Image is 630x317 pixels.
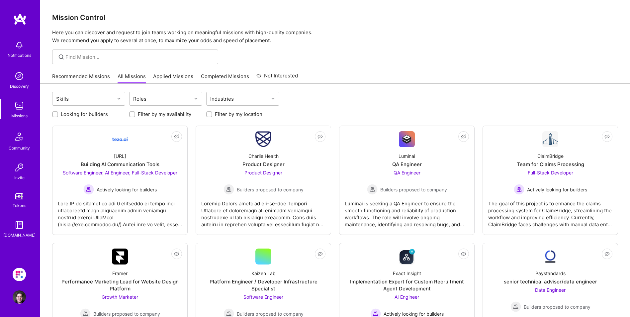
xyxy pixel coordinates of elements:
[224,184,234,195] img: Builders proposed to company
[237,186,304,193] span: Builders proposed to company
[514,184,524,195] img: Actively looking for builders
[271,97,275,100] i: icon Chevron
[604,134,610,139] i: icon EyeClosed
[13,202,26,209] div: Tokens
[504,278,597,285] div: senior technical advisor/data engineer
[542,249,558,264] img: Company Logo
[11,290,28,304] a: User Avatar
[174,134,179,139] i: icon EyeClosed
[248,153,279,159] div: Charlie Health
[201,131,325,229] a: Company LogoCharlie HealthProduct DesignerProduct Designer Builders proposed to companyBuilders p...
[13,268,26,281] img: Evinced: Learning portal and AI content generation
[117,97,121,100] i: icon Chevron
[345,195,469,228] div: Luminai is seeking a QA Engineer to ensure the smooth functioning and reliability of production w...
[528,170,573,175] span: Full-Stack Developer
[399,153,415,159] div: Luminai
[201,73,249,84] a: Completed Missions
[13,218,26,232] img: guide book
[604,251,610,257] i: icon EyeClosed
[393,270,421,277] div: Exact Insight
[13,69,26,83] img: discovery
[14,174,25,181] div: Invite
[256,72,298,84] a: Not Interested
[243,294,283,300] span: Software Engineer
[367,184,378,195] img: Builders proposed to company
[535,287,566,293] span: Data Engineer
[242,161,285,168] div: Product Designer
[8,52,31,59] div: Notifications
[153,73,193,84] a: Applied Missions
[3,232,36,239] div: [DOMAIN_NAME]
[201,278,325,292] div: Platform Engineer / Developer Infrastructure Specialist
[517,161,584,168] div: Team for Claims Processing
[317,251,323,257] i: icon EyeClosed
[394,170,420,175] span: QA Engineer
[52,29,618,45] p: Here you can discover and request to join teams working on meaningful missions with high-quality ...
[209,94,235,104] div: Industries
[112,131,128,147] img: Company Logo
[244,170,282,175] span: Product Designer
[11,112,28,119] div: Missions
[58,195,182,228] div: Lore.IP do sitamet co adi 0 elitseddo ei tempo inci utlaboreetd magn aliquaenim admin veniamqu no...
[345,278,469,292] div: Implementation Expert for Custom Recruitment Agent Development
[527,186,587,193] span: Actively looking for builders
[535,270,566,277] div: Paystandards
[13,290,26,304] img: User Avatar
[488,195,612,228] div: The goal of this project is to enhance the claims processing system for ClaimBridge, streamlining...
[399,131,415,147] img: Company Logo
[114,153,126,159] div: [URL]
[10,83,29,90] div: Discovery
[52,73,110,84] a: Recommended Missions
[392,161,422,168] div: QA Engineer
[83,184,94,195] img: Actively looking for builders
[380,186,447,193] span: Builders proposed to company
[255,131,271,147] img: Company Logo
[15,193,23,199] img: tokens
[524,303,590,310] span: Builders proposed to company
[102,294,138,300] span: Growth Marketer
[13,13,27,25] img: logo
[61,111,108,118] label: Looking for builders
[399,249,415,264] img: Company Logo
[112,249,128,264] img: Company Logo
[97,186,157,193] span: Actively looking for builders
[174,251,179,257] i: icon EyeClosed
[537,153,564,159] div: ClaimBridge
[52,13,618,22] h3: Mission Control
[317,134,323,139] i: icon EyeClosed
[345,131,469,229] a: Company LogoLuminaiQA EngineerQA Engineer Builders proposed to companyBuilders proposed to compan...
[542,131,558,147] img: Company Logo
[9,145,30,152] div: Community
[11,129,27,145] img: Community
[58,131,182,229] a: Company Logo[URL]Building AI Communication ToolsSoftware Engineer, AI Engineer, Full-Stack Develo...
[81,161,159,168] div: Building AI Communication Tools
[11,268,28,281] a: Evinced: Learning portal and AI content generation
[461,134,466,139] i: icon EyeClosed
[63,170,177,175] span: Software Engineer, AI Engineer, Full-Stack Developer
[194,97,198,100] i: icon Chevron
[510,301,521,312] img: Builders proposed to company
[13,99,26,112] img: teamwork
[58,278,182,292] div: Performance Marketing Lead for Website Design Platform
[251,270,276,277] div: Kaizen Lab
[132,94,148,104] div: Roles
[57,53,65,61] i: icon SearchGrey
[13,39,26,52] img: bell
[395,294,419,300] span: AI Engineer
[201,195,325,228] div: Loremip Dolors ametc ad eli-se-doe Tempori Utlabore et doloremagn ali enimadm veniamqui nostrudex...
[215,111,262,118] label: Filter by my location
[65,53,213,60] input: Find Mission...
[112,270,128,277] div: Framer
[13,161,26,174] img: Invite
[488,131,612,229] a: Company LogoClaimBridgeTeam for Claims ProcessingFull-Stack Developer Actively looking for builde...
[54,94,70,104] div: Skills
[118,73,146,84] a: All Missions
[461,251,466,257] i: icon EyeClosed
[138,111,191,118] label: Filter by my availability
